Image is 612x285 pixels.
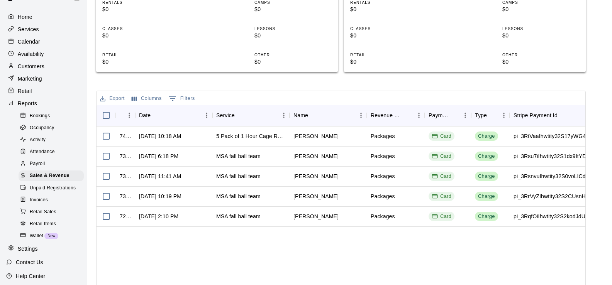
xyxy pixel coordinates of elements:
div: Charge [478,193,495,200]
span: Retail Sales [30,208,56,216]
a: Reports [6,98,81,109]
div: InvoiceId [116,105,135,126]
span: Unpaid Registrations [30,184,76,192]
div: Retail Sales [19,207,84,218]
p: Reports [18,99,37,107]
div: pi_3RtVaaIhwtity32S17yWG4e9 [514,132,592,140]
div: Packages [371,132,395,140]
a: Activity [19,134,87,146]
p: Services [18,25,39,33]
p: Help Center [16,272,45,280]
button: Menu [498,110,510,121]
div: 739899 [120,152,131,160]
div: Card [432,173,451,180]
button: Sort [235,110,246,121]
div: Packages [371,152,395,160]
div: Date [139,105,151,126]
button: Sort [558,110,568,121]
span: Occupancy [30,124,54,132]
a: Occupancy [19,122,87,134]
p: Contact Us [16,258,43,266]
a: Services [6,24,81,35]
div: Aug 5, 2025, 11:41 AM [139,172,181,180]
p: $0 [350,32,427,40]
div: Charge [478,133,495,140]
div: Date [135,105,212,126]
div: Aug 7, 2025, 10:18 AM [139,132,181,140]
div: Charge [478,173,495,180]
button: Menu [413,110,425,121]
div: Revenue Category [367,105,425,126]
p: LESSONS [502,26,580,32]
a: Retail Items [19,218,87,230]
button: Menu [459,110,471,121]
button: Menu [278,110,290,121]
span: Activity [30,136,46,144]
div: Customers [6,61,81,72]
a: Availability [6,48,81,60]
span: Wallet [30,232,43,240]
p: $0 [102,58,180,66]
button: Sort [402,110,413,121]
button: Menu [201,110,212,121]
div: 726743 [120,212,131,220]
p: LESSONS [254,26,332,32]
span: Payroll [30,160,45,168]
div: Retail Items [19,219,84,229]
span: New [44,234,58,238]
div: Molly McLain [293,132,339,140]
a: Sales & Revenue [19,170,87,182]
p: $0 [502,5,580,13]
div: Attendance [19,147,84,157]
div: pi_3RqfOiIhwtity32S2kodJdUp [514,212,588,220]
p: Availability [18,50,44,58]
p: OTHER [502,52,580,58]
p: $0 [254,32,332,40]
a: Payroll [19,158,87,170]
div: Packages [371,172,395,180]
div: Payment Method [425,105,471,126]
p: $0 [350,5,427,13]
div: Packages [371,212,395,220]
a: Marketing [6,73,81,84]
button: Sort [449,110,459,121]
p: $0 [102,32,180,40]
p: Retail [18,87,32,95]
p: CLASSES [350,26,427,32]
p: Settings [18,245,38,253]
div: Aug 5, 2025, 6:18 PM [139,152,178,160]
div: Type [475,105,487,126]
div: Packages [371,192,395,200]
span: Attendance [30,148,55,156]
a: Home [6,11,81,23]
div: Activity [19,135,84,145]
div: Name [290,105,367,126]
p: CLASSES [102,26,180,32]
p: $0 [350,58,427,66]
div: Stripe Payment Id [514,105,558,126]
div: Charge [478,213,495,220]
a: Retail [6,85,81,97]
span: Invoices [30,196,48,204]
div: Jul 30, 2025, 2:10 PM [139,212,178,220]
button: Menu [124,110,135,121]
div: Charge [478,153,495,160]
div: Jessica Marin [293,152,339,160]
div: pi_3Rsu7iIhwtity32S1dx9ItYD [514,152,586,160]
a: Calendar [6,36,81,47]
button: Menu [355,110,367,121]
p: $0 [254,5,332,13]
div: Payroll [19,159,84,169]
button: Sort [151,110,161,121]
button: Sort [487,110,498,121]
span: Bookings [30,112,50,120]
a: Attendance [19,146,87,158]
a: Bookings [19,110,87,122]
a: Settings [6,243,81,255]
div: Occupancy [19,123,84,133]
div: 5 Pack of 1 Hour Cage Rentals [216,132,286,140]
